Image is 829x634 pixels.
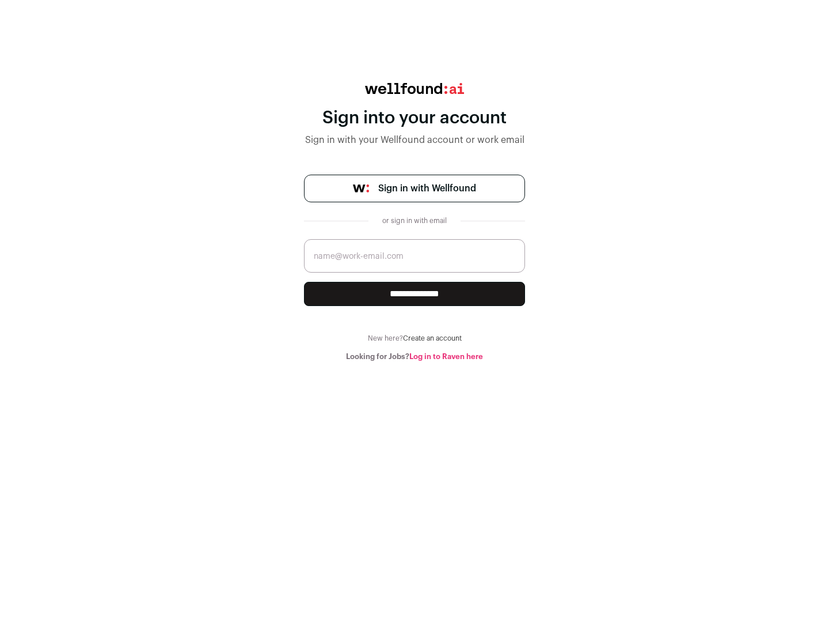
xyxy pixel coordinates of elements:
[304,108,525,129] div: Sign into your account
[378,182,476,195] span: Sign in with Wellfound
[304,239,525,273] input: name@work-email.com
[304,175,525,202] a: Sign in with Wellfound
[304,352,525,361] div: Looking for Jobs?
[365,83,464,94] img: wellfound:ai
[403,335,462,342] a: Create an account
[353,184,369,193] img: wellfound-symbol-flush-black-fb3c872781a75f747ccb3a119075da62bfe97bd399995f84a933054e44a575c4.png
[304,334,525,343] div: New here?
[378,216,451,225] div: or sign in with email
[409,353,483,360] a: Log in to Raven here
[304,133,525,147] div: Sign in with your Wellfound account or work email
